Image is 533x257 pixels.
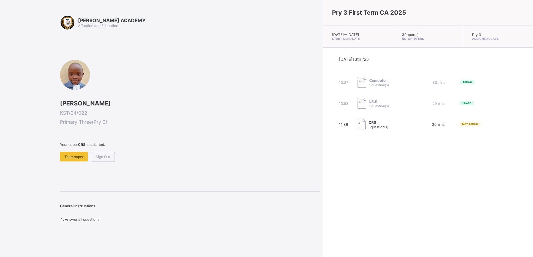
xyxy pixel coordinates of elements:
span: 3 Paper(s) [402,32,418,37]
span: Computer [369,78,389,83]
span: Taken [462,101,472,105]
span: General Instructions [60,204,95,208]
span: No. of Papers [402,37,454,40]
img: take_paper.cd97e1aca70de81545fe8e300f84619e.svg [358,98,366,109]
span: Start & End Date [332,37,384,40]
span: Taken [463,80,472,84]
span: Assigned Class [472,37,524,40]
span: Not Taken [462,122,478,126]
img: take_paper.cd97e1aca70de81545fe8e300f84619e.svg [357,119,366,130]
span: 30 mins [433,80,445,85]
span: KST/34/022 [60,110,320,116]
span: Pry 3 First Term CA 2025 [332,9,406,16]
span: CRS [369,120,388,125]
span: Affection and Education [78,23,118,28]
span: Sign Out [96,155,110,159]
b: CRS [78,142,85,147]
span: [PERSON_NAME] [60,100,320,107]
span: 5 question(s) [369,83,389,87]
span: 5 question(s) [369,125,388,129]
span: 10:37 [339,80,349,85]
span: 5 question(s) [369,104,389,108]
span: [DATE] 13th /25 [339,57,369,62]
span: [DATE] — [DATE] [332,32,359,37]
img: take_paper.cd97e1aca70de81545fe8e300f84619e.svg [358,77,366,88]
span: Pry 3 [472,32,481,37]
span: [PERSON_NAME] ACADEMY [78,17,146,23]
span: Primary Three ( Pry 3 ) [60,119,320,125]
span: Take paper [64,155,83,159]
span: 30 mins [432,122,445,127]
span: 29 mins [433,101,445,106]
span: I.R.K [369,99,389,104]
span: Your paper has started. [60,142,320,147]
span: 10:53 [339,101,349,106]
span: Answer all questions [65,217,99,222]
span: 11:36 [339,122,348,127]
